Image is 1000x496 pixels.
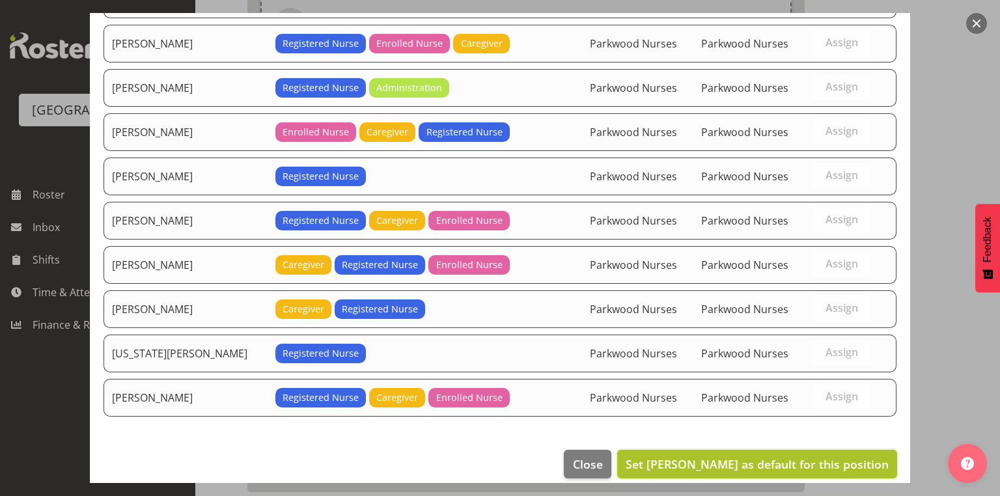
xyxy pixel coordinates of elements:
[826,390,858,403] span: Assign
[590,391,677,405] span: Parkwood Nurses
[104,335,268,372] td: [US_STATE][PERSON_NAME]
[590,346,677,361] span: Parkwood Nurses
[826,257,858,270] span: Assign
[590,302,677,316] span: Parkwood Nurses
[104,202,268,240] td: [PERSON_NAME]
[283,36,359,51] span: Registered Nurse
[701,36,788,51] span: Parkwood Nurses
[342,258,418,272] span: Registered Nurse
[342,302,418,316] span: Registered Nurse
[573,456,603,473] span: Close
[104,290,268,328] td: [PERSON_NAME]
[367,125,408,139] span: Caregiver
[283,391,359,405] span: Registered Nurse
[701,258,788,272] span: Parkwood Nurses
[826,346,858,359] span: Assign
[376,81,442,95] span: Administration
[376,36,443,51] span: Enrolled Nurse
[826,36,858,49] span: Assign
[701,302,788,316] span: Parkwood Nurses
[590,214,677,228] span: Parkwood Nurses
[283,169,359,184] span: Registered Nurse
[426,125,503,139] span: Registered Nurse
[376,391,418,405] span: Caregiver
[436,391,503,405] span: Enrolled Nurse
[461,36,503,51] span: Caregiver
[283,346,359,361] span: Registered Nurse
[617,450,897,478] button: Set [PERSON_NAME] as default for this position
[376,214,418,228] span: Caregiver
[104,246,268,284] td: [PERSON_NAME]
[104,113,268,151] td: [PERSON_NAME]
[104,379,268,417] td: [PERSON_NAME]
[590,81,677,95] span: Parkwood Nurses
[590,258,677,272] span: Parkwood Nurses
[701,125,788,139] span: Parkwood Nurses
[961,457,974,470] img: help-xxl-2.png
[283,302,324,316] span: Caregiver
[436,214,503,228] span: Enrolled Nurse
[826,301,858,314] span: Assign
[590,125,677,139] span: Parkwood Nurses
[826,213,858,226] span: Assign
[701,169,788,184] span: Parkwood Nurses
[826,80,858,93] span: Assign
[104,158,268,195] td: [PERSON_NAME]
[283,258,324,272] span: Caregiver
[626,456,889,472] span: Set [PERSON_NAME] as default for this position
[701,81,788,95] span: Parkwood Nurses
[701,391,788,405] span: Parkwood Nurses
[590,169,677,184] span: Parkwood Nurses
[590,36,677,51] span: Parkwood Nurses
[982,217,993,262] span: Feedback
[436,258,503,272] span: Enrolled Nurse
[701,214,788,228] span: Parkwood Nurses
[701,346,788,361] span: Parkwood Nurses
[104,69,268,107] td: [PERSON_NAME]
[564,450,611,478] button: Close
[283,81,359,95] span: Registered Nurse
[283,125,349,139] span: Enrolled Nurse
[283,214,359,228] span: Registered Nurse
[975,204,1000,292] button: Feedback - Show survey
[826,124,858,137] span: Assign
[826,169,858,182] span: Assign
[104,25,268,62] td: [PERSON_NAME]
